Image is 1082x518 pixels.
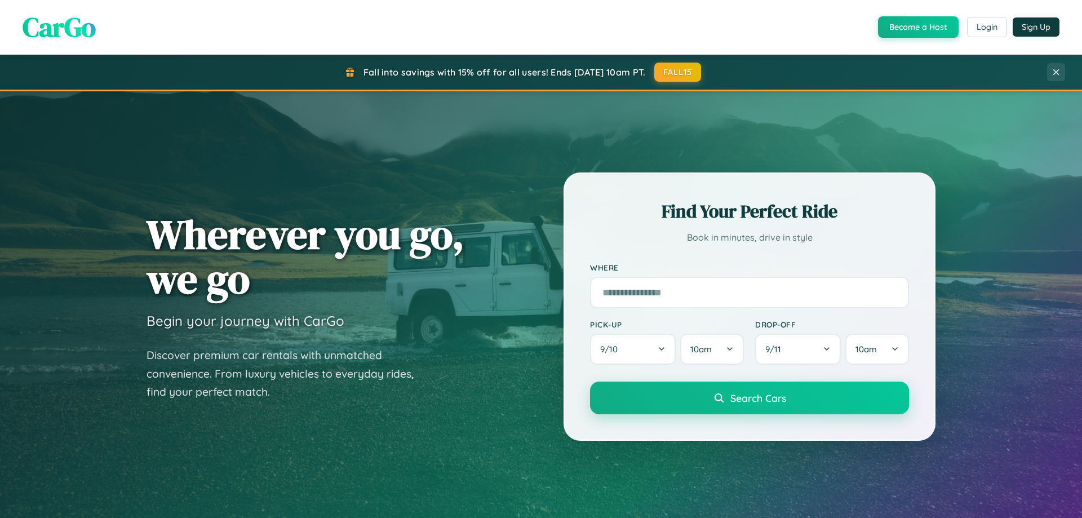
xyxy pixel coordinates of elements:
[600,344,623,355] span: 9 / 10
[690,344,712,355] span: 10am
[590,199,909,224] h2: Find Your Perfect Ride
[680,334,744,365] button: 10am
[1013,17,1059,37] button: Sign Up
[590,263,909,272] label: Where
[878,16,959,38] button: Become a Host
[845,334,909,365] button: 10am
[590,320,744,329] label: Pick-up
[147,312,344,329] h3: Begin your journey with CarGo
[654,63,702,82] button: FALL15
[755,320,909,329] label: Drop-off
[23,8,96,46] span: CarGo
[147,346,428,401] p: Discover premium car rentals with unmatched convenience. From luxury vehicles to everyday rides, ...
[590,382,909,414] button: Search Cars
[363,67,646,78] span: Fall into savings with 15% off for all users! Ends [DATE] 10am PT.
[147,212,464,301] h1: Wherever you go, we go
[590,334,676,365] button: 9/10
[855,344,877,355] span: 10am
[755,334,841,365] button: 9/11
[590,229,909,246] p: Book in minutes, drive in style
[967,17,1007,37] button: Login
[730,392,786,404] span: Search Cars
[765,344,787,355] span: 9 / 11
